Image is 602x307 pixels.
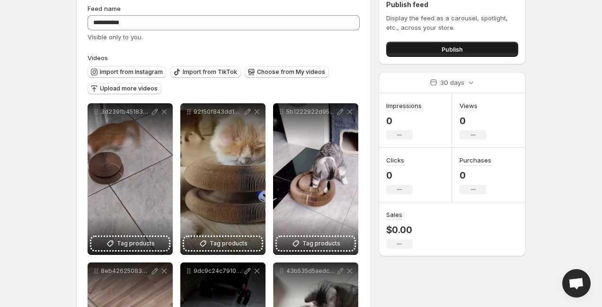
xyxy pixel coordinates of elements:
button: Import from TikTok [170,66,241,78]
h3: Clicks [386,155,404,165]
button: Upload more videos [88,83,161,94]
p: 92f50f843dd183f6a5bc5bf28cbf9cc5ldlwhygvhp [194,108,243,116]
span: Upload more videos [100,85,158,92]
span: Tag products [302,239,340,248]
button: Tag products [91,237,169,250]
span: Tag products [117,239,155,248]
span: Import from TikTok [183,68,237,76]
h3: Views [460,101,478,110]
button: Tag products [277,237,354,250]
h3: Purchases [460,155,491,165]
button: Publish [386,42,518,57]
p: 0 [386,115,422,126]
span: Videos [88,54,108,62]
p: Display the feed as a carousel, spotlight, etc., across your store. [386,13,518,32]
p: 0 [460,170,491,181]
p: 0 [460,115,486,126]
span: Feed name [88,5,121,12]
div: 3d239fb451833b744e41171bc524bafdegnoduvnwfTag products [88,103,173,255]
a: Open chat [562,269,591,298]
button: Choose from My videos [245,66,329,78]
button: Tag products [184,237,262,250]
button: Import from Instagram [88,66,167,78]
p: 30 days [440,78,464,87]
p: 9dc9c24c791095dc2c5003928d47546esbxtmahxup [194,267,243,275]
h3: Impressions [386,101,422,110]
p: 43b535d5aedc2aa7c85e26554d4f9391qhziqnpchv [286,267,336,275]
h3: Sales [386,210,402,219]
div: 92f50f843dd183f6a5bc5bf28cbf9cc5ldlwhygvhpTag products [180,103,266,255]
p: 3d239fb451833b744e41171bc524bafdegnoduvnwf [101,108,150,116]
div: 5b1222922d958573c9989df5106e1e50ifmpjctyvxTag products [273,103,358,255]
span: Visible only to you. [88,33,143,41]
p: 5b1222922d958573c9989df5106e1e50ifmpjctyvx [286,108,336,116]
span: Import from Instagram [100,68,163,76]
span: Publish [442,45,463,54]
span: Tag products [210,239,248,248]
p: $0.00 [386,224,413,235]
span: Choose from My videos [257,68,325,76]
p: 0 [386,170,413,181]
p: 8eb42625083327348910b6c47b00a2ceqwpzubeybk [101,267,150,275]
